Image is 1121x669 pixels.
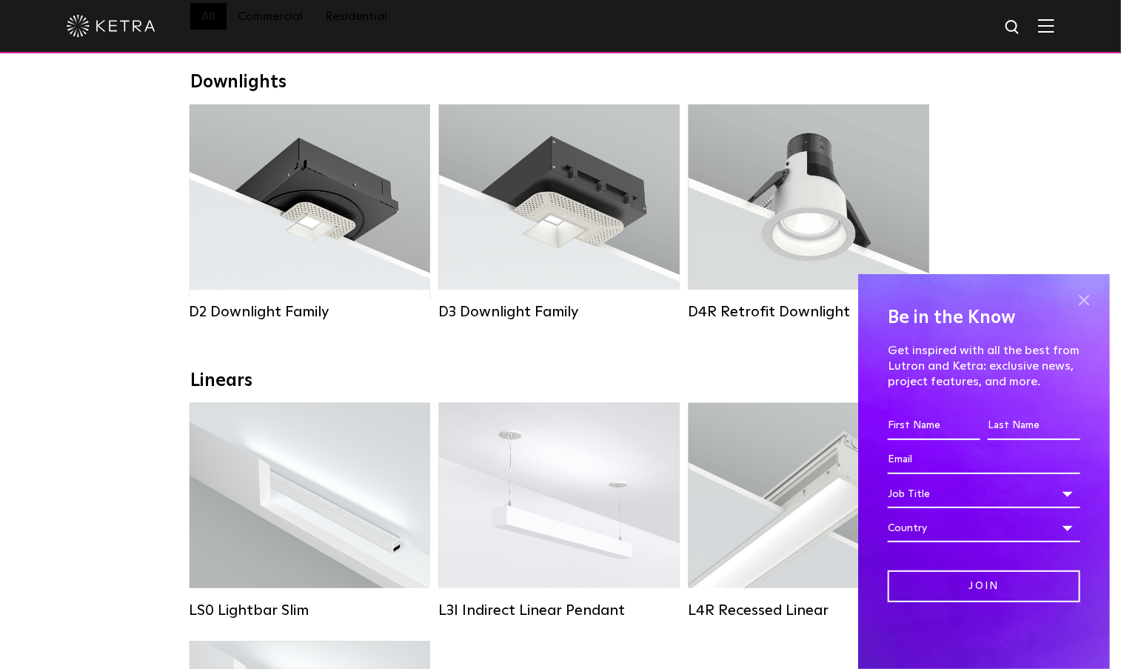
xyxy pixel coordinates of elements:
[888,412,980,440] input: First Name
[439,403,680,619] a: L3I Indirect Linear Pendant Lumen Output:400 / 600 / 800 / 1000Housing Colors:White / BlackContro...
[689,303,929,321] div: D4R Retrofit Downlight
[190,72,931,93] div: Downlights
[888,480,1080,508] div: Job Title
[190,104,430,321] a: D2 Downlight Family Lumen Output:1200Colors:White / Black / Gloss Black / Silver / Bronze / Silve...
[689,602,929,619] div: L4R Recessed Linear
[190,370,931,392] div: Linears
[439,602,680,619] div: L3I Indirect Linear Pendant
[888,343,1080,389] p: Get inspired with all the best from Lutron and Ketra: exclusive news, project features, and more.
[439,303,680,321] div: D3 Downlight Family
[888,446,1080,474] input: Email
[888,570,1080,602] input: Join
[190,602,430,619] div: LS0 Lightbar Slim
[67,15,155,37] img: ketra-logo-2019-white
[888,514,1080,542] div: Country
[888,304,1080,332] h4: Be in the Know
[1004,19,1023,37] img: search icon
[190,403,430,619] a: LS0 Lightbar Slim Lumen Output:200 / 350Colors:White / BlackControl:X96 Controller
[689,104,929,321] a: D4R Retrofit Downlight Lumen Output:800Colors:White / BlackBeam Angles:15° / 25° / 40° / 60°Watta...
[439,104,680,321] a: D3 Downlight Family Lumen Output:700 / 900 / 1100Colors:White / Black / Silver / Bronze / Paintab...
[988,412,1080,440] input: Last Name
[1038,19,1054,33] img: Hamburger%20Nav.svg
[689,403,929,619] a: L4R Recessed Linear Lumen Output:400 / 600 / 800 / 1000Colors:White / BlackControl:Lutron Clear C...
[190,303,430,321] div: D2 Downlight Family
